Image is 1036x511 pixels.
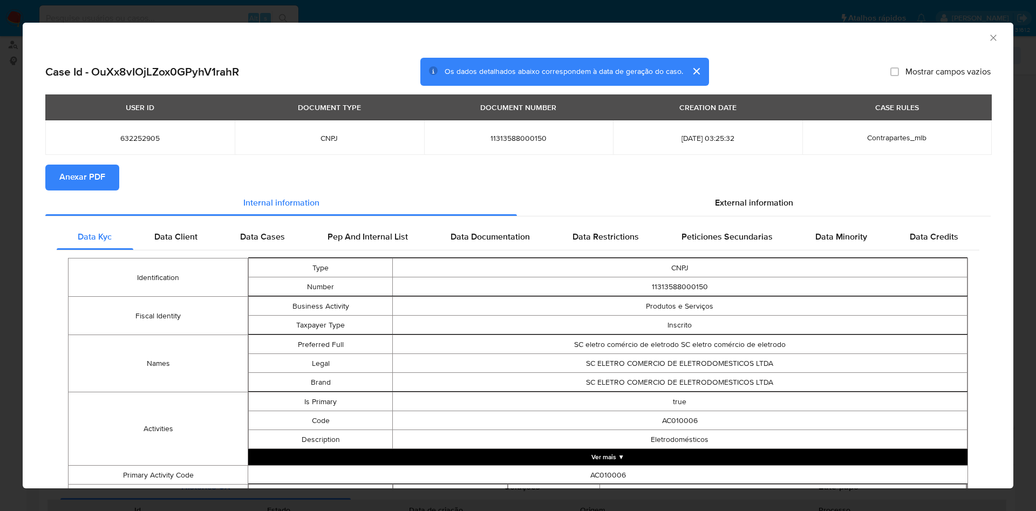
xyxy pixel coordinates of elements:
[392,354,967,373] td: SC ELETRO COMERCIO DE ELETRODOMESTICOS LTDA
[45,165,119,190] button: Anexar PDF
[249,277,392,296] td: Number
[572,231,639,243] span: Data Restrictions
[392,411,967,430] td: AC010006
[69,297,248,335] td: Fiscal Identity
[249,373,392,392] td: Brand
[392,335,967,354] td: SC eletro comércio de eletrodo SC eletro comércio de eletrodo
[867,132,926,143] span: Contrapartes_mlb
[248,449,967,466] button: Expand array
[988,32,998,42] button: Fechar a janela
[249,430,392,449] td: Description
[69,392,248,466] td: Activities
[451,231,530,243] span: Data Documentation
[890,67,899,76] input: Mostrar campos vazios
[291,98,367,117] div: DOCUMENT TYPE
[600,485,966,503] td: BR
[57,224,979,250] div: Detailed internal info
[78,231,112,243] span: Data Kyc
[23,23,1013,488] div: closure-recommendation-modal
[328,231,408,243] span: Pep And Internal List
[243,197,319,209] span: Internal information
[248,133,411,143] span: CNPJ
[69,335,248,392] td: Names
[69,258,248,297] td: Identification
[905,66,991,77] span: Mostrar campos vazios
[249,297,392,316] td: Business Activity
[626,133,789,143] span: [DATE] 03:25:32
[392,430,967,449] td: Eletrodomésticos
[249,335,392,354] td: Preferred Full
[45,190,991,216] div: Detailed info
[58,133,222,143] span: 632252905
[392,297,967,316] td: Produtos e Serviços
[392,316,967,335] td: Inscrito
[508,485,600,503] td: Nationality
[240,231,285,243] span: Data Cases
[249,316,392,335] td: Taxpayer Type
[910,231,958,243] span: Data Credits
[673,98,743,117] div: CREATION DATE
[392,277,967,296] td: 11313588000150
[445,66,683,77] span: Os dados detalhados abaixo correspondem à data de geração do caso.
[392,373,967,392] td: SC ELETRO COMERCIO DE ELETRODOMESTICOS LTDA
[69,466,248,485] td: Primary Activity Code
[715,197,793,209] span: External information
[815,231,867,243] span: Data Minority
[249,354,392,373] td: Legal
[154,231,197,243] span: Data Client
[119,98,161,117] div: USER ID
[249,258,392,277] td: Type
[392,258,967,277] td: CNPJ
[248,466,968,485] td: AC010006
[437,133,601,143] span: 11313588000150
[869,98,925,117] div: CASE RULES
[249,392,392,411] td: Is Primary
[392,392,967,411] td: true
[683,58,709,84] button: cerrar
[45,65,239,79] h2: Case Id - OuXx8vIOjLZox0GPyhV1rahR
[249,411,392,430] td: Code
[59,166,105,189] span: Anexar PDF
[681,231,773,243] span: Peticiones Secundarias
[474,98,563,117] div: DOCUMENT NUMBER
